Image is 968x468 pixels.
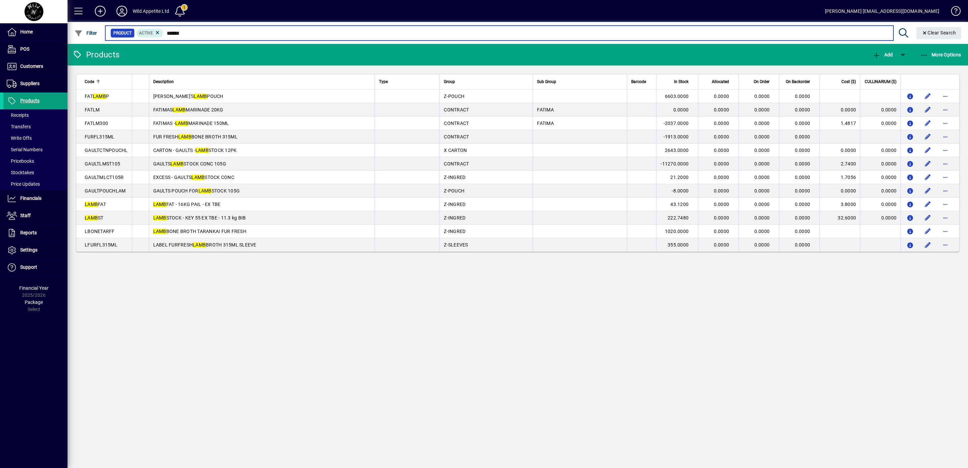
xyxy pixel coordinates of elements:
td: 0.0000 [819,144,860,157]
span: X CARTON [444,148,467,153]
div: Allocated [702,78,735,85]
td: 0.0000 [860,116,900,130]
button: Add [89,5,111,17]
span: CONTRACT [444,107,469,112]
a: Receipts [3,109,68,121]
span: 0.0000 [795,94,810,99]
span: 355.0000 [668,242,689,248]
div: On Order [743,78,776,85]
span: 0.0000 [714,107,729,112]
span: FURFL315ML [85,134,115,139]
td: 0.0000 [860,184,900,198]
button: Edit [922,212,933,223]
span: -11270.0000 [661,161,689,166]
td: 0.0000 [860,198,900,211]
td: 0.0000 [860,103,900,116]
td: 0.0000 [819,103,860,116]
span: 1020.0000 [665,229,689,234]
button: More options [940,239,951,250]
span: 0.0000 [714,229,729,234]
span: CARTON - GAULTS - STOCK 12PK [153,148,237,153]
button: Edit [922,199,933,210]
td: 32.6000 [819,211,860,225]
span: Package [25,300,43,305]
button: More Options [918,49,963,61]
span: Pricebooks [7,158,34,164]
span: On Order [754,78,770,85]
span: GAULTLMST105 [85,161,120,166]
td: 0.0000 [819,184,860,198]
span: Cost ($) [841,78,856,85]
button: More options [940,145,951,156]
span: EXCESS - GAULTS STOCK CONC [153,175,234,180]
span: 0.0000 [795,175,810,180]
span: Price Updates [7,181,40,187]
span: CULLINARIUM ($) [865,78,896,85]
a: Home [3,24,68,41]
span: BONE BROTH TARANKAI FUR FRESH [153,229,246,234]
span: 0.0000 [714,161,729,166]
span: GAULTS POUCH FOR STOCK 105G [153,188,240,193]
span: 0.0000 [795,215,810,220]
td: 0.0000 [860,144,900,157]
span: Code [85,78,94,85]
span: Serial Numbers [7,147,43,152]
button: More options [940,118,951,129]
span: Staff [20,213,31,218]
em: LAMB [193,242,206,248]
span: 0.0000 [754,175,770,180]
em: LAMB [191,175,205,180]
span: 0.0000 [714,202,729,207]
span: FAT [85,202,106,207]
span: GAULTS STOCK CONC 105G [153,161,226,166]
span: LBONETARFF [85,229,115,234]
span: Add [872,52,893,57]
a: Support [3,259,68,276]
span: 0.0000 [714,242,729,248]
em: LAMB [170,161,184,166]
td: 3.8000 [819,198,860,211]
span: 0.0000 [754,229,770,234]
span: Financials [20,196,42,201]
button: Edit [922,185,933,196]
button: Clear [916,27,962,39]
a: Price Updates [3,178,68,190]
button: More options [940,172,951,183]
span: Reports [20,230,37,235]
em: LAMB [93,94,106,99]
span: 0.0000 [714,121,729,126]
span: In Stock [674,78,689,85]
span: 0.0000 [795,107,810,112]
span: Z-INGRED [444,175,465,180]
div: Sub Group [537,78,623,85]
span: 0.0000 [754,242,770,248]
span: 43.1200 [670,202,689,207]
a: Suppliers [3,75,68,92]
button: Edit [922,226,933,237]
a: Financials [3,190,68,207]
span: -8.0000 [672,188,689,193]
a: Reports [3,225,68,241]
span: Z-POUCH [444,188,464,193]
span: 6603.0000 [665,94,689,99]
span: GAULTPOUCHLAM [85,188,126,193]
span: FAT P [85,94,109,99]
span: 0.0000 [795,161,810,166]
button: Edit [922,172,933,183]
button: Filter [73,27,99,39]
span: CONTRACT [444,134,469,139]
span: FUR FRESH BONE BROTH 315ML [153,134,238,139]
a: Customers [3,58,68,75]
span: GAULTMLCT105R [85,175,124,180]
span: Group [444,78,455,85]
button: More options [940,131,951,142]
span: 0.0000 [795,242,810,248]
a: Stocktakes [3,167,68,178]
td: 0.0000 [860,171,900,184]
button: Edit [922,91,933,102]
em: LAMB [153,229,166,234]
td: 1.4817 [819,116,860,130]
span: 0.0000 [795,188,810,193]
span: [PERSON_NAME]'S POUCH [153,94,223,99]
span: FATIMA [537,107,554,112]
